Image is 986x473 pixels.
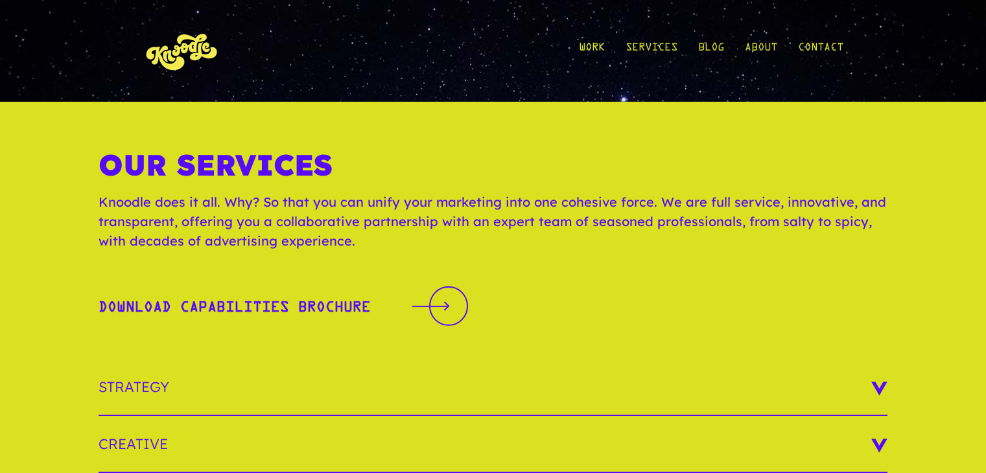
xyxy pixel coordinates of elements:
[798,21,843,81] a: Contact
[579,21,605,81] a: Work
[143,21,221,81] img: KnoLogo(yellow)
[99,284,468,328] a: Download Capabilities BrochureDownload Capabilities Brochure
[698,21,724,81] a: Blog
[99,359,887,416] h3: Strategy
[99,192,887,264] p: Knoodle does it all. Why? So that you can unify your marketing into one cohesive force. We are fu...
[745,21,777,81] a: About
[99,147,887,192] h1: Our Services
[99,416,887,473] h3: Creative
[626,21,677,81] a: Services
